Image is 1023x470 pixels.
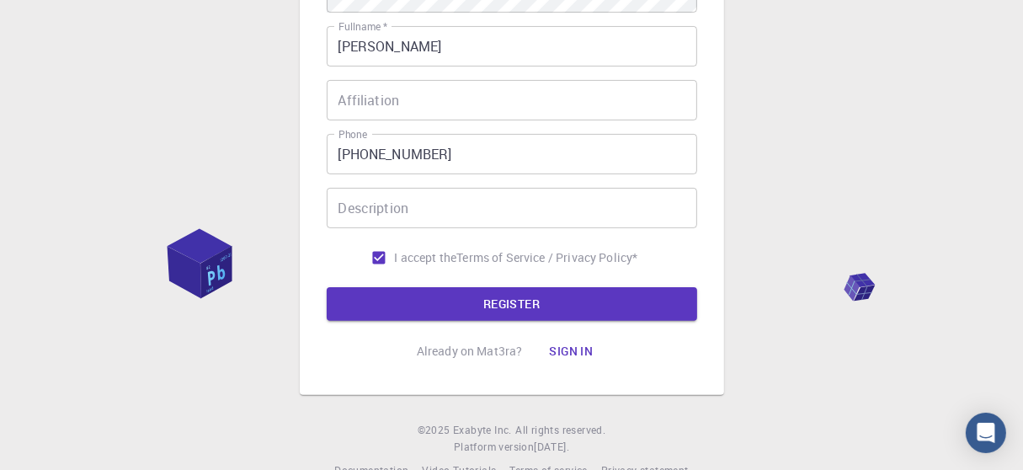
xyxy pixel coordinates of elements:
[417,343,523,360] p: Already on Mat3ra?
[453,423,512,436] span: Exabyte Inc.
[338,127,367,142] label: Phone
[456,249,637,266] p: Terms of Service / Privacy Policy *
[966,413,1006,453] div: Open Intercom Messenger
[327,287,697,321] button: REGISTER
[453,422,512,439] a: Exabyte Inc.
[418,422,453,439] span: © 2025
[515,422,605,439] span: All rights reserved.
[534,440,569,453] span: [DATE] .
[456,249,637,266] a: Terms of Service / Privacy Policy*
[395,249,457,266] span: I accept the
[534,439,569,456] a: [DATE].
[338,19,387,34] label: Fullname
[454,439,534,456] span: Platform version
[535,334,606,368] button: Sign in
